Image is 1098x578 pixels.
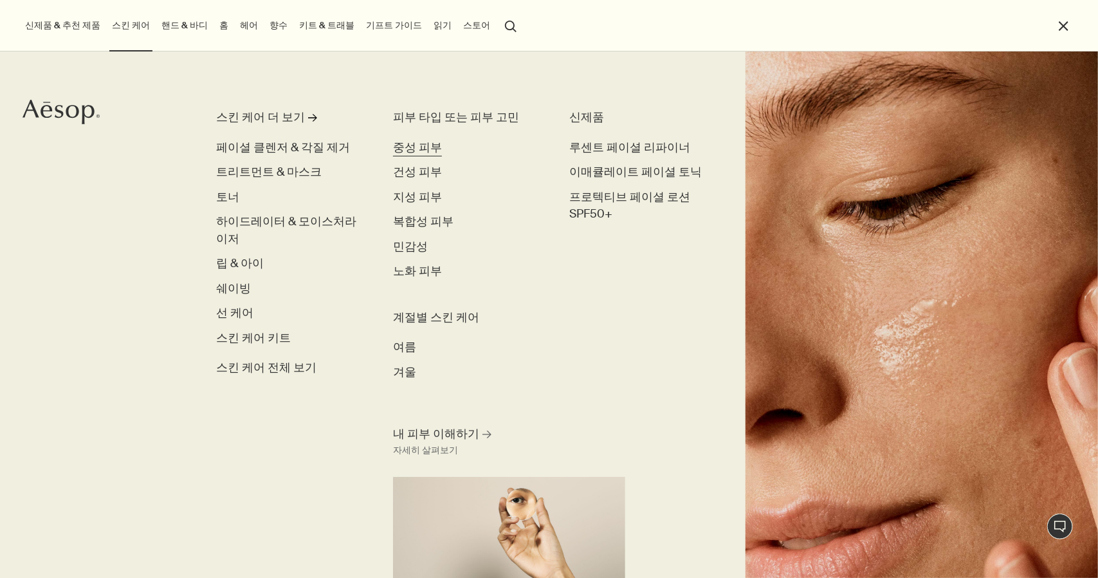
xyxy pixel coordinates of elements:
a: 트리트먼트 & 마스크 [216,164,322,182]
a: 루센트 페이셜 리파이너 [569,140,690,157]
span: 토너 [216,190,239,205]
span: 스킨 케어 전체 보기 [216,360,316,377]
button: 검색창 열기 [499,13,522,37]
a: 겨울 [393,364,416,382]
span: 건성 피부 [393,165,442,180]
span: 내 피부 이해하기 [393,426,479,442]
a: 스킨 케어 키트 [216,330,291,348]
span: 민감성 [393,239,428,254]
a: 키트 & 트래블 [297,17,357,34]
span: 노화 피부 [393,264,442,279]
span: 겨울 [393,365,416,380]
span: 프로텍티브 페이셜 로션 SPF50+ [569,190,690,222]
a: 페이셜 클렌저 & 각질 제거 [216,140,350,157]
a: 립 & 아이 [216,256,264,273]
a: 노화 피부 [393,263,442,281]
span: 선 케어 [216,306,253,321]
a: 하이드레이터 & 모이스처라이저 [216,214,361,248]
a: 이매큘레이트 페이셜 토닉 [569,164,702,182]
a: 민감성 [393,239,428,256]
a: 헤어 [237,17,261,34]
a: 프로텍티브 페이셜 로션 SPF50+ [569,189,713,223]
span: 립 & 아이 [216,256,264,271]
span: 하이드레이터 & 모이스처라이저 [216,214,356,247]
span: 지성 피부 [393,190,442,205]
span: 복합성 피부 [393,214,453,229]
a: 건성 피부 [393,164,442,182]
button: 스토어 [461,17,493,34]
span: 루센트 페이셜 리파이너 [569,140,690,155]
a: 중성 피부 [393,140,442,157]
a: 향수 [267,17,290,34]
span: 쉐이빙 [216,281,251,296]
a: 핸드 & 바디 [159,17,210,34]
a: 여름 [393,339,416,357]
div: 스킨 케어 더 보기 [216,109,305,127]
span: 트리트먼트 & 마스크 [216,165,322,180]
button: 1:1 채팅 상담 [1047,514,1073,539]
h3: 계절별 스킨 케어 [393,310,536,327]
a: Aesop [23,99,100,128]
span: 스킨 케어 키트 [216,331,291,346]
h3: 피부 타입 또는 피부 고민 [393,109,536,127]
svg: Aesop [23,99,100,125]
a: 선 케어 [216,305,253,322]
a: 토너 [216,189,239,207]
a: 복합성 피부 [393,214,453,231]
a: 읽기 [431,17,454,34]
div: 신제품 [569,109,713,127]
div: 자세히 살펴보기 [393,443,458,458]
img: Woman holding her face with her hands [746,51,1098,578]
span: 페이셜 클렌저 & 각질 제거 [216,140,350,155]
span: 중성 피부 [393,140,442,155]
button: 메뉴 닫기 [1056,19,1071,33]
button: 신제품 & 추천 제품 [23,17,103,34]
a: 쉐이빙 [216,281,251,298]
a: 스킨 케어 전체 보기 [216,355,316,377]
a: 홈 [217,17,231,34]
a: 스킨 케어 더 보기 [216,109,361,132]
span: 이매큘레이트 페이셜 토닉 [569,165,702,180]
a: 스킨 케어 [109,17,152,34]
a: 지성 피부 [393,189,442,207]
span: 여름 [393,340,416,355]
a: 기프트 가이드 [363,17,425,34]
